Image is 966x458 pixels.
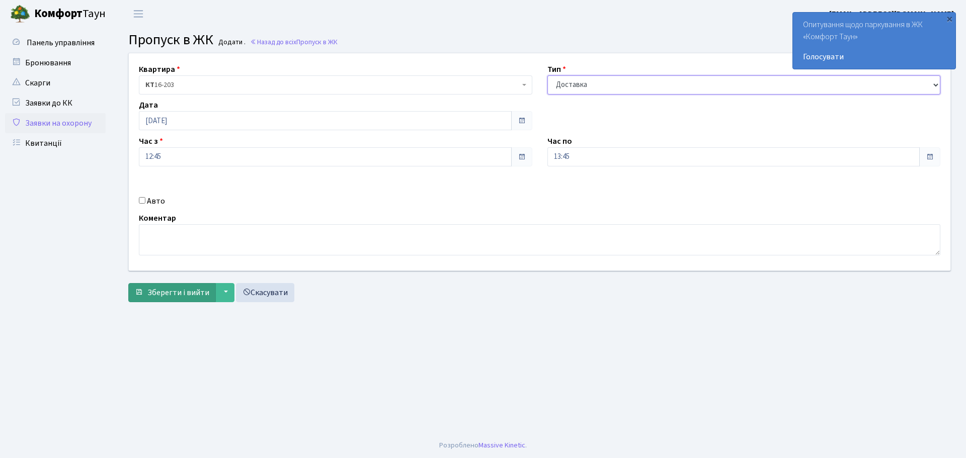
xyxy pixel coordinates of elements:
label: Квартира [139,63,180,75]
b: [EMAIL_ADDRESS][DOMAIN_NAME] [829,9,954,20]
div: Розроблено . [439,440,527,451]
a: Massive Kinetic [478,440,525,450]
span: Пропуск в ЖК [296,37,338,47]
div: × [944,14,954,24]
span: Таун [34,6,106,23]
span: Пропуск в ЖК [128,30,213,50]
a: Квитанції [5,133,106,153]
img: logo.png [10,4,30,24]
b: Комфорт [34,6,83,22]
a: Скасувати [236,283,294,302]
a: Заявки на охорону [5,113,106,133]
label: Авто [147,195,165,207]
span: <b>КТ</b>&nbsp;&nbsp;&nbsp;&nbsp;16-203 [139,75,532,95]
a: Заявки до КК [5,93,106,113]
a: Панель управління [5,33,106,53]
label: Дата [139,99,158,111]
label: Час з [139,135,163,147]
span: <b>КТ</b>&nbsp;&nbsp;&nbsp;&nbsp;16-203 [145,80,520,90]
a: Бронювання [5,53,106,73]
span: Зберегти і вийти [147,287,209,298]
small: Додати . [216,38,246,47]
button: Переключити навігацію [126,6,151,22]
button: Зберегти і вийти [128,283,216,302]
b: КТ [145,80,154,90]
span: Панель управління [27,37,95,48]
a: Голосувати [803,51,945,63]
a: [EMAIL_ADDRESS][DOMAIN_NAME] [829,8,954,20]
label: Час по [547,135,572,147]
label: Тип [547,63,566,75]
label: Коментар [139,212,176,224]
div: Опитування щодо паркування в ЖК «Комфорт Таун» [793,13,955,69]
a: Назад до всіхПропуск в ЖК [250,37,338,47]
a: Скарги [5,73,106,93]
